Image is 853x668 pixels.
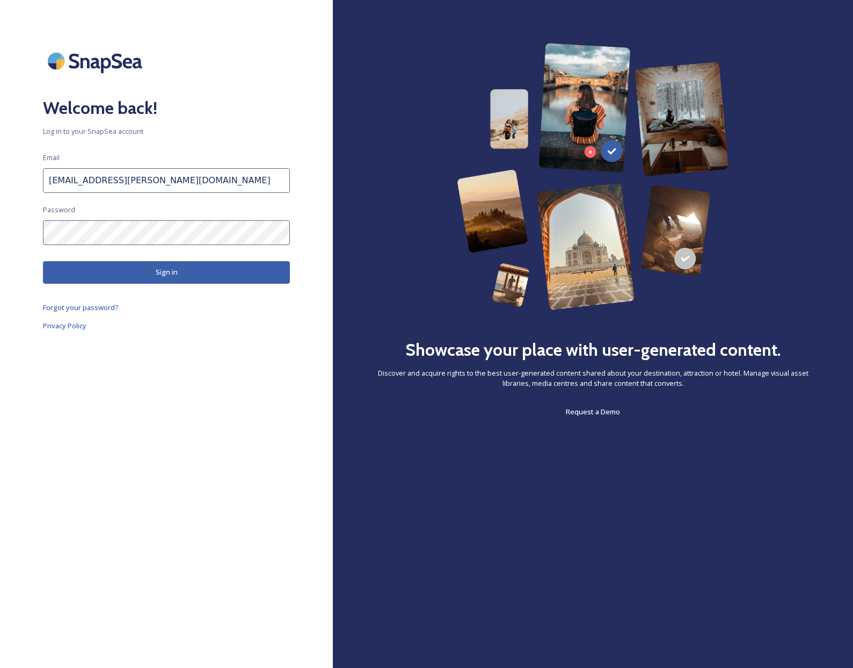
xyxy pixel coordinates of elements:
[457,43,729,310] img: 63b42ca75bacad526042e722_Group%20154-p-800.png
[566,405,620,418] a: Request a Demo
[43,153,60,163] span: Email
[43,319,290,332] a: Privacy Policy
[405,337,781,363] h2: Showcase your place with user-generated content.
[43,95,290,121] h2: Welcome back!
[43,303,119,312] span: Forgot your password?
[376,368,810,389] span: Discover and acquire rights to the best user-generated content shared about your destination, att...
[43,205,75,215] span: Password
[43,43,150,79] img: SnapSea Logo
[43,261,290,283] button: Sign in
[43,126,290,137] span: Log in to your SnapSea account
[43,168,290,193] input: john.doe@snapsea.io
[43,301,290,314] a: Forgot your password?
[43,321,86,331] span: Privacy Policy
[566,407,620,416] span: Request a Demo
